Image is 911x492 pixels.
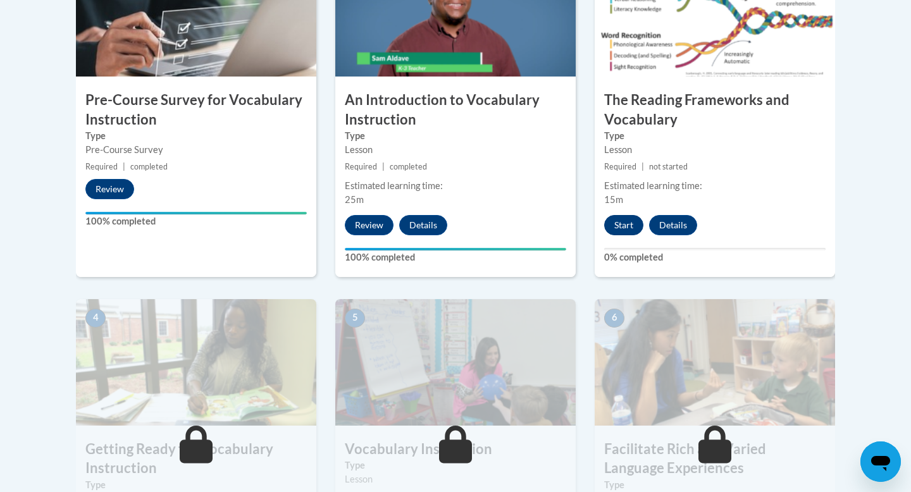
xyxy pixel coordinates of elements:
span: completed [390,162,427,171]
span: not started [649,162,688,171]
span: completed [130,162,168,171]
span: Required [604,162,636,171]
div: Your progress [85,212,307,214]
div: Estimated learning time: [604,179,826,193]
h3: Facilitate Rich and Varied Language Experiences [595,440,835,479]
h3: Pre-Course Survey for Vocabulary Instruction [76,90,316,130]
label: Type [345,129,566,143]
div: Pre-Course Survey [85,143,307,157]
h3: An Introduction to Vocabulary Instruction [335,90,576,130]
div: Lesson [345,472,566,486]
label: Type [85,478,307,492]
label: Type [604,478,826,492]
button: Start [604,215,643,235]
h3: Vocabulary Instruction [335,440,576,459]
div: Lesson [604,143,826,157]
span: 4 [85,309,106,328]
span: | [123,162,125,171]
div: Your progress [345,248,566,250]
span: | [382,162,385,171]
img: Course Image [595,299,835,426]
span: 15m [604,194,623,205]
h3: The Reading Frameworks and Vocabulary [595,90,835,130]
div: Estimated learning time: [345,179,566,193]
button: Details [399,215,447,235]
button: Review [85,179,134,199]
button: Review [345,215,394,235]
h3: Getting Ready for Vocabulary Instruction [76,440,316,479]
span: Required [345,162,377,171]
span: | [641,162,644,171]
label: 0% completed [604,250,826,264]
iframe: Button to launch messaging window [860,441,901,482]
img: Course Image [76,299,316,426]
img: Course Image [335,299,576,426]
span: 5 [345,309,365,328]
label: 100% completed [85,214,307,228]
button: Details [649,215,697,235]
span: 25m [345,194,364,205]
span: 6 [604,309,624,328]
label: Type [345,458,566,472]
div: Lesson [345,143,566,157]
label: Type [604,129,826,143]
label: Type [85,129,307,143]
label: 100% completed [345,250,566,264]
span: Required [85,162,118,171]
